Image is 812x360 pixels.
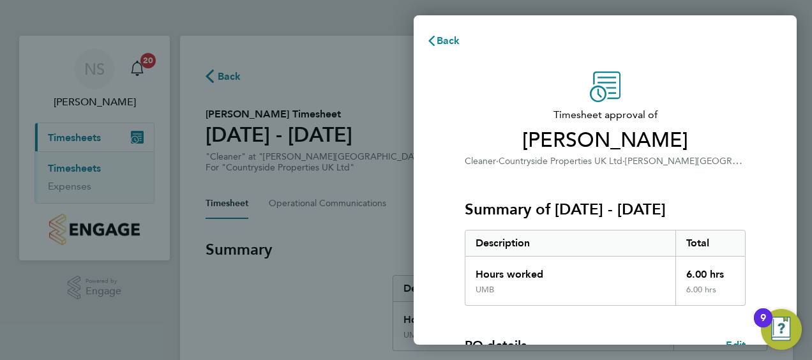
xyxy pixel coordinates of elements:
[760,318,766,334] div: 9
[465,257,675,285] div: Hours worked
[499,156,622,167] span: Countryside Properties UK Ltd
[675,230,746,256] div: Total
[465,107,746,123] span: Timesheet approval of
[726,339,746,351] span: Edit
[675,257,746,285] div: 6.00 hrs
[465,230,675,256] div: Description
[726,338,746,353] a: Edit
[465,199,746,220] h3: Summary of [DATE] - [DATE]
[465,230,746,306] div: Summary of 22 - 28 Sep 2025
[465,128,746,153] span: [PERSON_NAME]
[496,156,499,167] span: ·
[465,336,527,354] h4: PO details
[465,156,496,167] span: Cleaner
[761,309,802,350] button: Open Resource Center, 9 new notifications
[414,28,473,54] button: Back
[437,34,460,47] span: Back
[675,285,746,305] div: 6.00 hrs
[622,156,625,167] span: ·
[476,285,494,295] div: UMB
